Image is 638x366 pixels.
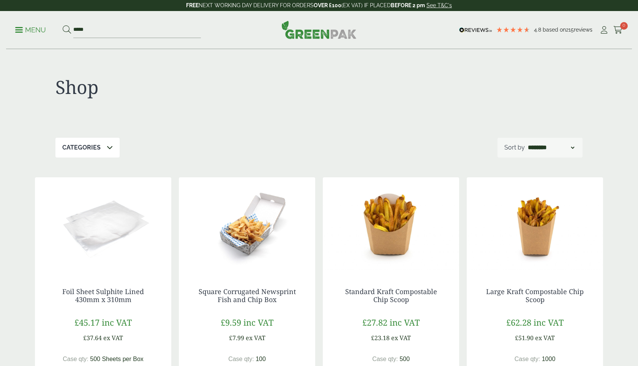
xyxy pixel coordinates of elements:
span: Case qty: [63,356,88,362]
span: £9.59 [221,317,241,328]
p: Menu [15,25,46,35]
span: inc VAT [534,317,564,328]
span: reviews [574,27,592,33]
span: £51.90 [515,334,534,342]
span: Based on [543,27,566,33]
span: ex VAT [246,334,265,342]
img: REVIEWS.io [459,27,492,33]
strong: BEFORE 2 pm [391,2,425,8]
select: Shop order [526,143,576,152]
img: GP3330019D Foil Sheet Sulphate Lined bare [35,177,171,272]
a: Square Corrugated Newsprint Fish and Chip Box [199,287,296,304]
span: 500 [400,356,410,362]
span: Case qty: [228,356,254,362]
i: Cart [613,26,623,34]
span: inc VAT [243,317,273,328]
span: Case qty: [372,356,398,362]
img: chip scoop [323,177,459,272]
strong: FREE [186,2,199,8]
div: 4.79 Stars [496,26,530,33]
span: inc VAT [102,317,132,328]
p: Categories [62,143,101,152]
a: Large Kraft Compostable Chip Scoop [486,287,584,304]
span: £62.28 [506,317,531,328]
span: £23.18 [371,334,390,342]
img: 2520069 Square News Fish n Chip Corrugated Box - Open with Chips [179,177,315,272]
span: 100 [256,356,266,362]
span: 500 Sheets per Box [90,356,144,362]
span: ex VAT [535,334,555,342]
span: 1000 [542,356,556,362]
p: Sort by [504,143,525,152]
h1: Shop [55,76,319,98]
span: £45.17 [74,317,99,328]
span: £37.64 [83,334,102,342]
img: chip scoop [467,177,603,272]
a: Standard Kraft Compostable Chip Scoop [345,287,437,304]
a: Foil Sheet Sulphite Lined 430mm x 310mm [62,287,144,304]
span: 215 [566,27,574,33]
span: 0 [620,22,628,30]
strong: OVER £100 [314,2,341,8]
img: GreenPak Supplies [281,21,357,39]
span: 4.8 [534,27,543,33]
i: My Account [599,26,609,34]
a: See T&C's [426,2,452,8]
a: 0 [613,24,623,36]
span: £27.82 [362,317,387,328]
span: ex VAT [103,334,123,342]
span: ex VAT [391,334,411,342]
span: inc VAT [390,317,420,328]
span: Case qty: [515,356,540,362]
a: Menu [15,25,46,33]
span: £7.99 [229,334,244,342]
